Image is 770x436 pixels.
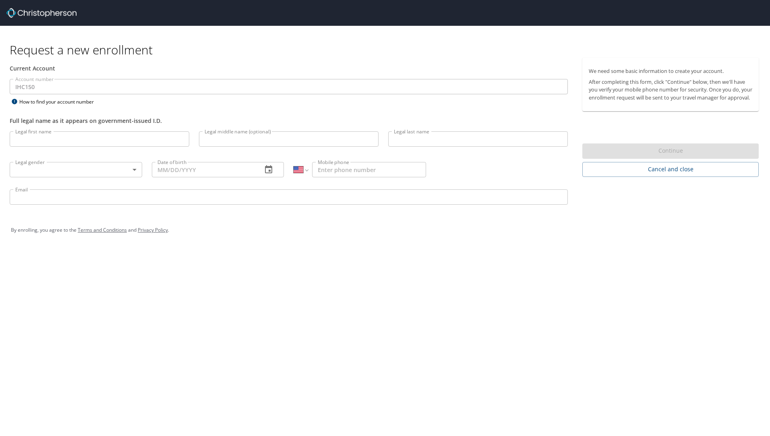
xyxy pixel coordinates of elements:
div: ​ [10,162,142,177]
div: By enrolling, you agree to the and . [11,220,759,240]
div: Current Account [10,64,568,73]
img: cbt logo [6,8,77,18]
input: Enter phone number [312,162,426,177]
input: MM/DD/YYYY [152,162,256,177]
span: Cancel and close [589,164,752,174]
div: How to find your account number [10,97,110,107]
p: We need some basic information to create your account. [589,67,752,75]
a: Privacy Policy [138,226,168,233]
button: Cancel and close [582,162,759,177]
p: After completing this form, click "Continue" below, then we'll have you verify your mobile phone ... [589,78,752,102]
div: Full legal name as it appears on government-issued I.D. [10,116,568,125]
a: Terms and Conditions [78,226,127,233]
h1: Request a new enrollment [10,42,765,58]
